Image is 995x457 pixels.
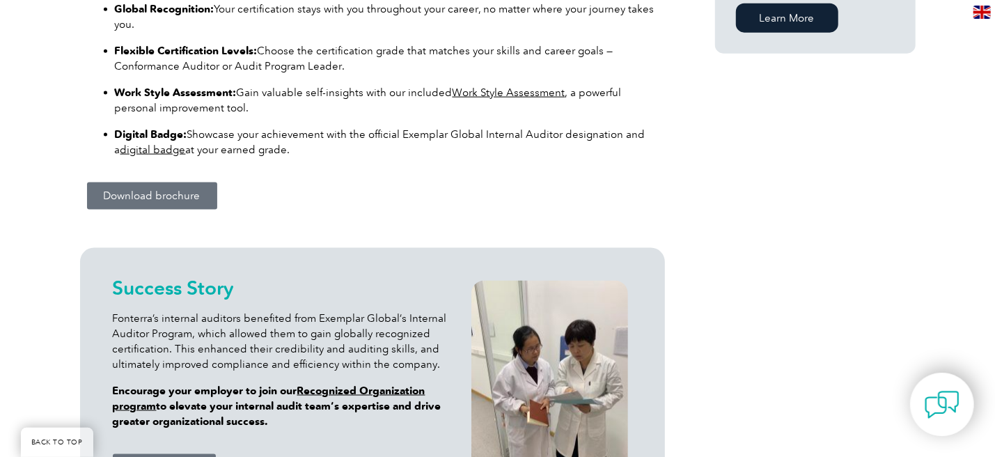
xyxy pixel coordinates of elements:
[113,277,455,299] h2: Success Story
[973,6,991,19] img: en
[736,3,838,33] a: Learn More
[113,385,425,412] a: Recognized Organization program
[120,144,186,156] a: digital badge
[115,86,237,99] strong: Work Style Assessment:
[115,85,658,116] p: Gain valuable self-insights with our included , a powerful personal improvement tool.
[115,1,658,32] p: Your certification stays with you throughout your career, no matter where your journey takes you.
[115,127,658,157] p: Showcase your achievement with the official Exemplar Global Internal Auditor designation and a at...
[115,43,658,74] p: Choose the certification grade that matches your skills and career goals — Conformance Auditor or...
[115,3,214,15] strong: Global Recognition:
[113,311,455,372] p: Fonterra’s internal auditors benefited from Exemplar Global’s Internal Auditor Program, which all...
[115,45,258,57] strong: Flexible Certification Levels:
[87,183,217,210] a: Download brochure
[21,428,93,457] a: BACK TO TOP
[104,191,201,201] span: Download brochure
[115,128,187,141] strong: Digital Badge:
[925,387,959,422] img: contact-chat.png
[453,86,565,99] a: Work Style Assessment
[113,385,441,428] strong: Encourage your employer to join our to elevate your internal audit team’s expertise and drive gre...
